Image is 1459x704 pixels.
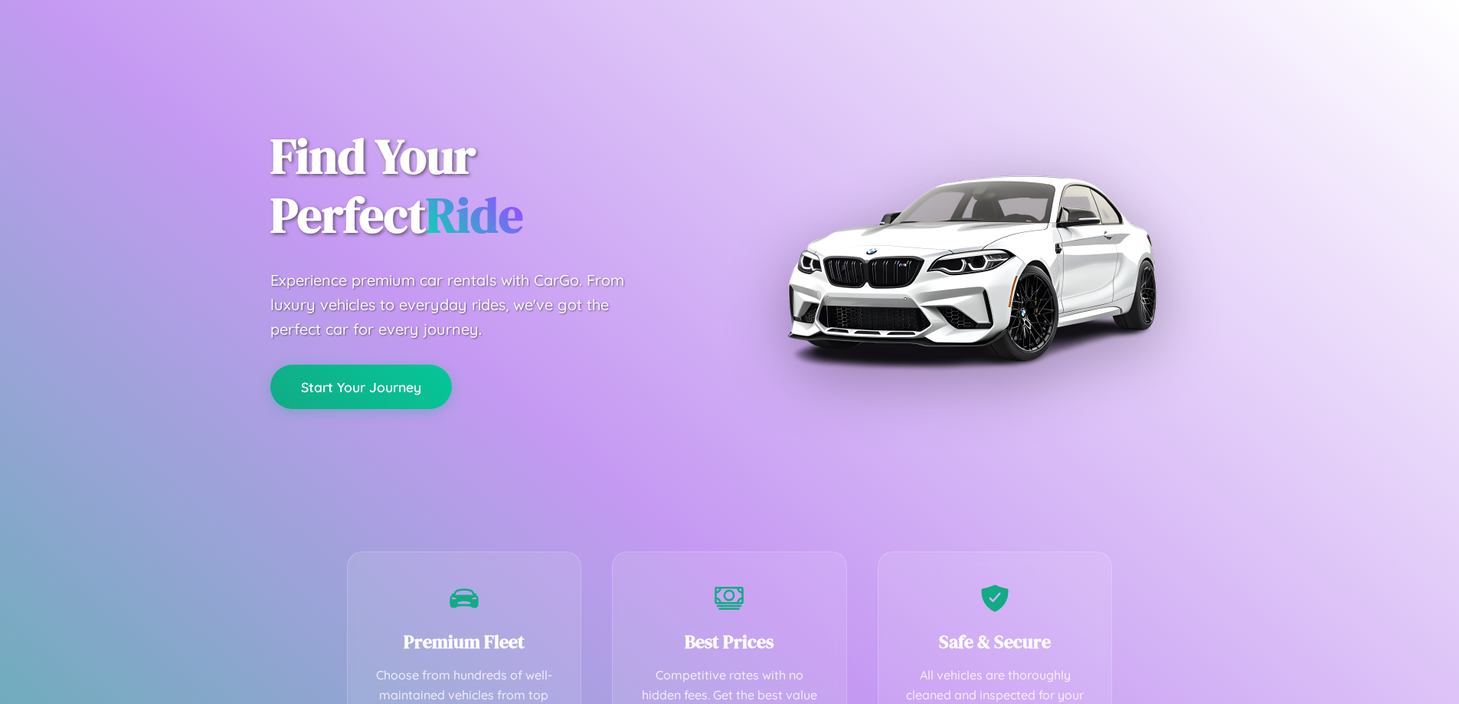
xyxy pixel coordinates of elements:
[270,127,707,245] h1: Find Your Perfect
[901,629,1089,654] h3: Safe & Secure
[371,629,558,654] h3: Premium Fleet
[426,182,523,248] span: Ride
[780,77,1163,460] img: Premium BMW car rental vehicle
[636,629,823,654] h3: Best Prices
[270,365,452,409] button: Start Your Journey
[270,268,653,342] p: Experience premium car rentals with CarGo. From luxury vehicles to everyday rides, we've got the ...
